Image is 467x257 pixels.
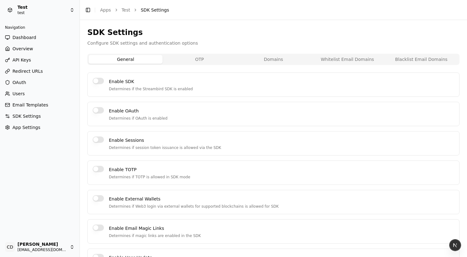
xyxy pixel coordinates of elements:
[17,247,67,252] span: [EMAIL_ADDRESS][DOMAIN_NAME]
[109,116,454,121] p: Determines if OAuth is enabled
[100,7,111,12] a: Apps
[109,86,454,91] p: Determines if the Streambird SDK is enabled
[109,196,160,201] label: Enable External Wallets
[2,44,77,54] a: Overview
[12,46,33,52] span: Overview
[2,32,77,42] a: Dashboard
[109,175,454,180] p: Determines if TOTP is allowed in SDK mode
[87,27,460,37] h2: SDK Settings
[12,113,41,119] span: SDK Settings
[17,242,67,247] span: [PERSON_NAME]
[109,204,454,209] p: Determines if Web3 login via external wallets for supported blockchains is allowed for SDK
[100,7,169,13] nav: breadcrumb
[109,167,137,172] label: Enable TOTP
[2,2,77,17] button: Testtest
[2,22,77,32] div: Navigation
[109,138,144,143] label: Enable Sessions
[2,100,77,110] a: Email Templates
[2,122,77,132] a: App Settings
[17,5,67,10] span: Test
[17,10,67,15] span: test
[5,242,15,252] span: CD
[109,226,164,231] label: Enable Email Magic Links
[236,55,310,64] button: Domains
[2,66,77,76] a: Redirect URLs
[2,240,77,255] button: CD[PERSON_NAME][EMAIL_ADDRESS][DOMAIN_NAME]
[163,55,236,64] button: OTP
[89,55,163,64] button: General
[2,111,77,121] a: SDK Settings
[109,233,454,238] p: Determines if magic links are enabled in the SDK
[12,34,36,41] span: Dashboard
[310,55,384,64] button: Whitelist Email Domains
[384,55,458,64] button: Blacklist Email Domains
[12,91,25,97] span: Users
[2,77,77,87] a: OAuth
[109,79,134,84] label: Enable SDK
[12,79,26,86] span: OAuth
[141,7,169,13] span: SDK Settings
[12,124,40,131] span: App Settings
[12,68,43,74] span: Redirect URLs
[109,108,139,113] label: Enable OAuth
[12,57,31,63] span: API Keys
[109,145,454,150] p: Determines if session token issuance is allowed via the SDK
[2,55,77,65] a: API Keys
[2,89,77,99] a: Users
[87,40,460,46] p: Configure SDK settings and authentication options
[12,102,48,108] span: Email Templates
[122,7,130,13] a: Test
